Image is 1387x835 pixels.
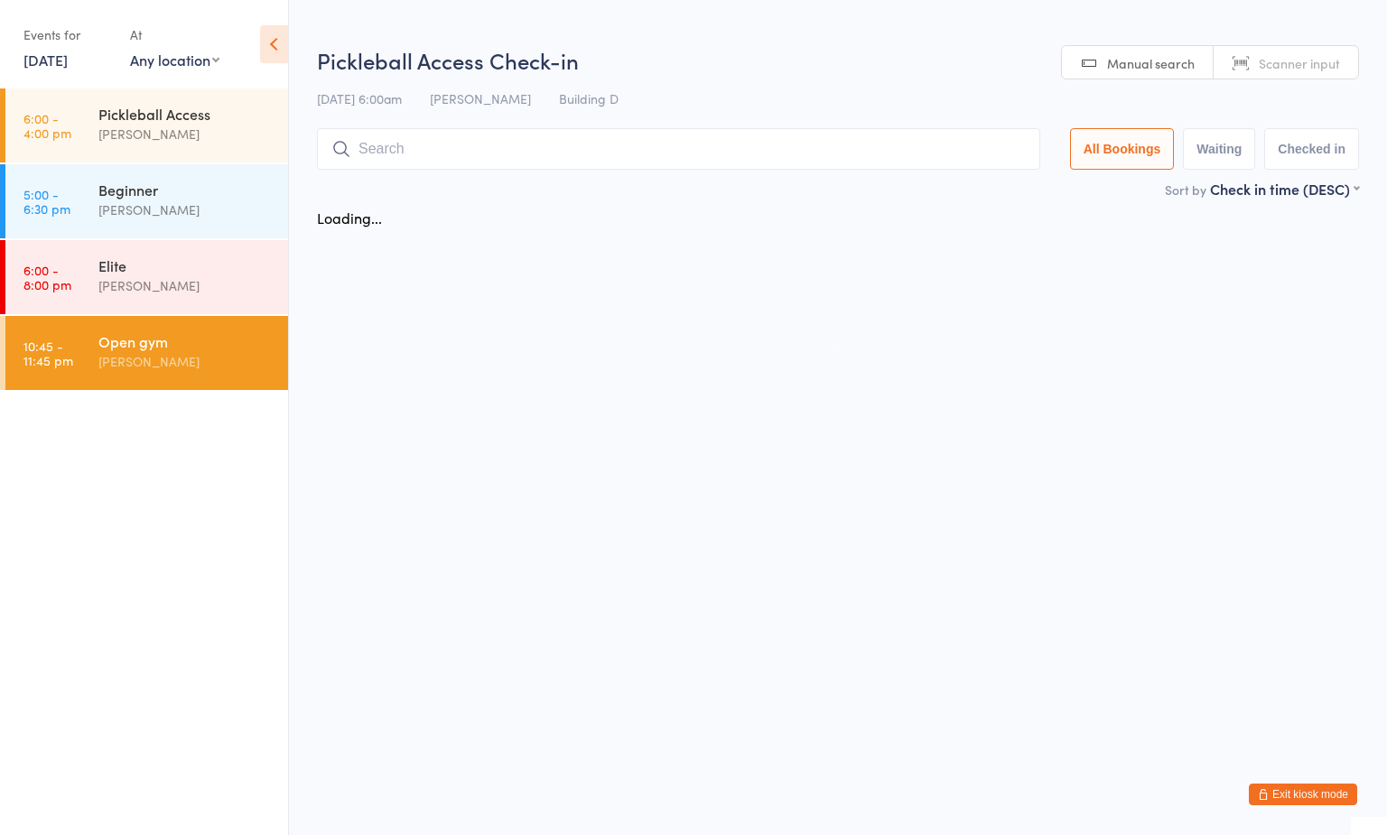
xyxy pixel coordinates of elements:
[130,20,219,50] div: At
[1070,128,1175,170] button: All Bookings
[23,50,68,70] a: [DATE]
[1210,179,1359,199] div: Check in time (DESC)
[559,89,619,107] span: Building D
[1249,784,1357,805] button: Exit kiosk mode
[23,339,73,367] time: 10:45 - 11:45 pm
[5,164,288,238] a: 5:00 -6:30 pmBeginner[PERSON_NAME]
[23,187,70,216] time: 5:00 - 6:30 pm
[98,331,273,351] div: Open gym
[98,255,273,275] div: Elite
[1259,54,1340,72] span: Scanner input
[98,124,273,144] div: [PERSON_NAME]
[5,240,288,314] a: 6:00 -8:00 pmElite[PERSON_NAME]
[130,50,219,70] div: Any location
[317,128,1040,170] input: Search
[317,89,402,107] span: [DATE] 6:00am
[1264,128,1359,170] button: Checked in
[98,104,273,124] div: Pickleball Access
[98,180,273,199] div: Beginner
[5,88,288,162] a: 6:00 -4:00 pmPickleball Access[PERSON_NAME]
[98,199,273,220] div: [PERSON_NAME]
[5,316,288,390] a: 10:45 -11:45 pmOpen gym[PERSON_NAME]
[317,208,382,227] div: Loading...
[98,275,273,296] div: [PERSON_NAME]
[317,45,1359,75] h2: Pickleball Access Check-in
[1107,54,1195,72] span: Manual search
[1165,181,1206,199] label: Sort by
[98,351,273,372] div: [PERSON_NAME]
[23,263,71,292] time: 6:00 - 8:00 pm
[1183,128,1255,170] button: Waiting
[23,111,71,140] time: 6:00 - 4:00 pm
[23,20,112,50] div: Events for
[430,89,531,107] span: [PERSON_NAME]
